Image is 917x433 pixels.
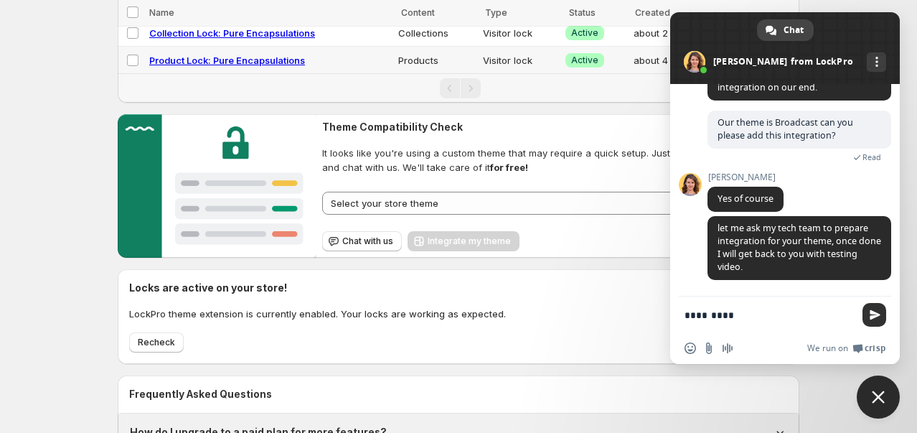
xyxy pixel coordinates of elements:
[718,192,773,205] span: Yes of course
[485,7,507,18] span: Type
[865,343,885,354] span: Crisp
[571,55,598,66] span: Active
[401,7,435,18] span: Content
[635,7,670,18] span: Created
[149,27,315,39] a: Collection Lock: Pure Encapsulations
[718,222,881,273] span: let me ask my tech team to prepare integration for your theme, once done I will get back to you w...
[862,303,886,327] span: Send
[685,309,854,322] textarea: Compose your message...
[490,162,528,173] strong: for free!
[479,47,562,74] td: Visitor lock
[394,47,478,74] td: Products
[757,19,814,41] div: Chat
[149,55,305,66] a: Product Lock: Pure Encapsulations
[118,73,799,103] nav: Pagination
[718,116,853,141] span: Our theme is Broadcast can you please add this integration?
[129,307,506,321] p: LockPro theme extension is currently enabled. Your locks are working as expected.
[629,47,761,74] td: about 4 hours ago
[571,27,598,39] span: Active
[703,343,715,354] span: Send a file
[629,19,761,47] td: about 2 hours ago
[862,152,881,162] span: Read
[138,337,175,348] span: Recheck
[857,376,900,419] div: Close chat
[784,19,804,41] span: Chat
[342,236,393,247] span: Chat with us
[394,19,478,47] td: Collections
[322,146,799,174] span: It looks like you're using a custom theme that may require a quick setup. Just select your theme ...
[707,172,784,182] span: [PERSON_NAME]
[129,281,506,295] h2: Locks are active on your store!
[129,387,788,401] h2: Frequently Asked Questions
[569,7,596,18] span: Status
[118,114,316,258] img: Customer support
[867,52,886,72] div: More channels
[322,120,799,134] h2: Theme Compatibility Check
[722,343,733,354] span: Audio message
[807,343,848,354] span: We run on
[149,7,174,18] span: Name
[322,231,402,251] button: Chat with us
[807,343,885,354] a: We run onCrisp
[685,343,696,354] span: Insert an emoji
[129,332,184,353] button: Recheck
[479,19,562,47] td: Visitor lock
